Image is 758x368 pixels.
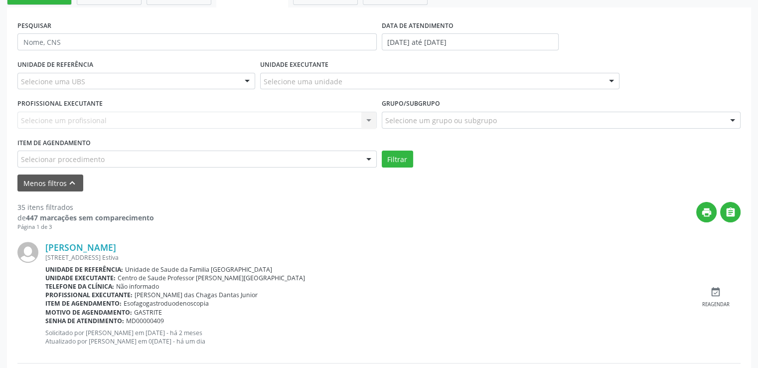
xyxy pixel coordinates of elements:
span: [PERSON_NAME] das Chagas Dantas Junior [135,291,258,299]
button: print [696,202,717,222]
button: Filtrar [382,151,413,168]
span: Selecione um grupo ou subgrupo [385,115,497,126]
span: Centro de Saude Professor [PERSON_NAME][GEOGRAPHIC_DATA] [118,274,305,282]
div: Reagendar [702,301,730,308]
span: Selecione uma unidade [264,76,342,87]
div: Página 1 de 3 [17,223,154,231]
span: MD00000409 [126,317,164,325]
i: event_available [710,287,721,298]
span: Selecionar procedimento [21,154,105,165]
span: GASTRITE [134,308,162,317]
input: Nome, CNS [17,33,377,50]
img: img [17,242,38,263]
label: UNIDADE EXECUTANTE [260,57,328,73]
input: Selecione um intervalo [382,33,559,50]
b: Unidade executante: [45,274,116,282]
p: Solicitado por [PERSON_NAME] em [DATE] - há 2 meses Atualizado por [PERSON_NAME] em 0[DATE] - há ... [45,329,691,346]
span: Unidade de Saude da Familia [GEOGRAPHIC_DATA] [125,265,272,274]
b: Profissional executante: [45,291,133,299]
label: DATA DE ATENDIMENTO [382,18,454,33]
a: [PERSON_NAME] [45,242,116,253]
b: Unidade de referência: [45,265,123,274]
b: Motivo de agendamento: [45,308,132,317]
i: keyboard_arrow_up [67,178,78,188]
div: 35 itens filtrados [17,202,154,212]
i:  [725,207,736,218]
label: PROFISSIONAL EXECUTANTE [17,96,103,112]
button:  [720,202,741,222]
span: Não informado [116,282,159,291]
span: Esofagogastroduodenoscopia [124,299,209,308]
span: Selecione uma UBS [21,76,85,87]
b: Item de agendamento: [45,299,122,308]
div: de [17,212,154,223]
button: Menos filtroskeyboard_arrow_up [17,175,83,192]
label: Item de agendamento [17,136,91,151]
b: Telefone da clínica: [45,282,114,291]
b: Senha de atendimento: [45,317,124,325]
strong: 447 marcações sem comparecimento [26,213,154,222]
label: PESQUISAR [17,18,51,33]
label: Grupo/Subgrupo [382,96,440,112]
div: [STREET_ADDRESS] Estiva [45,253,691,262]
label: UNIDADE DE REFERÊNCIA [17,57,93,73]
i: print [701,207,712,218]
